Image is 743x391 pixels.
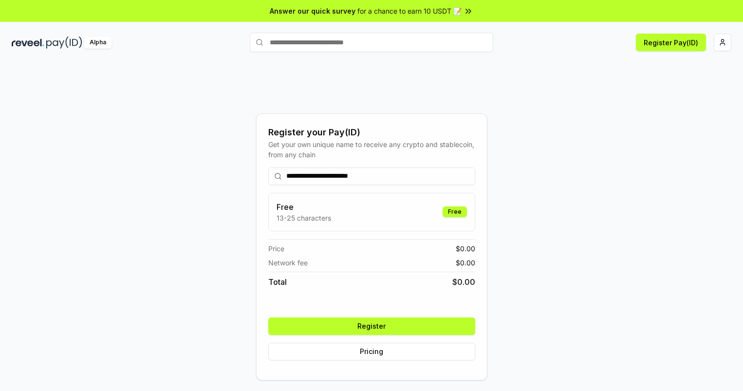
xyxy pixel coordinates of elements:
[357,6,462,16] span: for a chance to earn 10 USDT 📝
[268,139,475,160] div: Get your own unique name to receive any crypto and stablecoin, from any chain
[268,126,475,139] div: Register your Pay(ID)
[84,37,111,49] div: Alpha
[277,213,331,223] p: 13-25 characters
[277,201,331,213] h3: Free
[456,258,475,268] span: $ 0.00
[270,6,355,16] span: Answer our quick survey
[452,276,475,288] span: $ 0.00
[636,34,706,51] button: Register Pay(ID)
[46,37,82,49] img: pay_id
[268,343,475,360] button: Pricing
[268,276,287,288] span: Total
[268,243,284,254] span: Price
[268,317,475,335] button: Register
[443,206,467,217] div: Free
[12,37,44,49] img: reveel_dark
[456,243,475,254] span: $ 0.00
[268,258,308,268] span: Network fee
